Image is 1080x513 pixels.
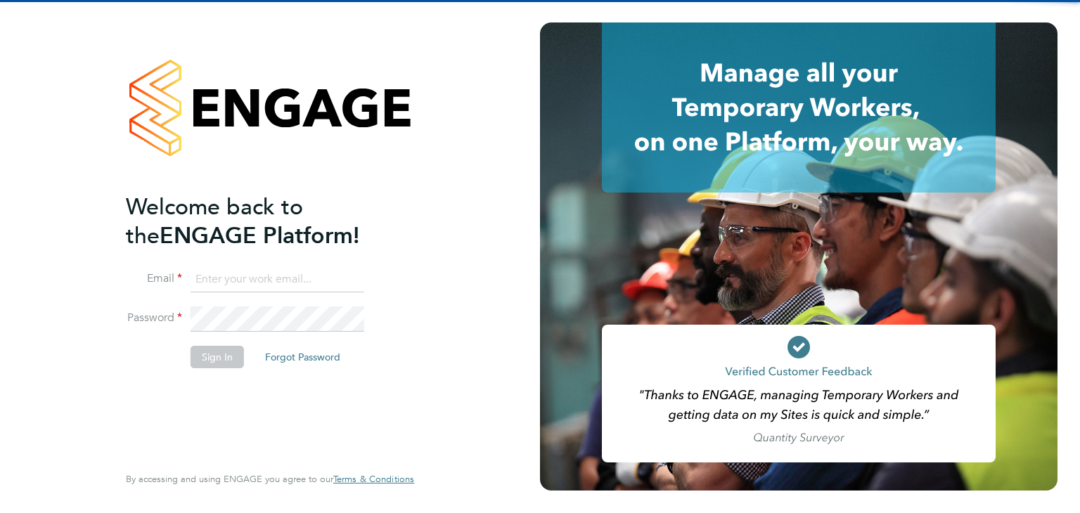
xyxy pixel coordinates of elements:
button: Forgot Password [254,346,352,368]
span: By accessing and using ENGAGE you agree to our [126,473,414,485]
label: Password [126,311,182,325]
button: Sign In [191,346,244,368]
label: Email [126,271,182,286]
h2: ENGAGE Platform! [126,193,400,250]
span: Terms & Conditions [333,473,414,485]
a: Terms & Conditions [333,474,414,485]
span: Welcome back to the [126,193,303,249]
input: Enter your work email... [191,267,364,292]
